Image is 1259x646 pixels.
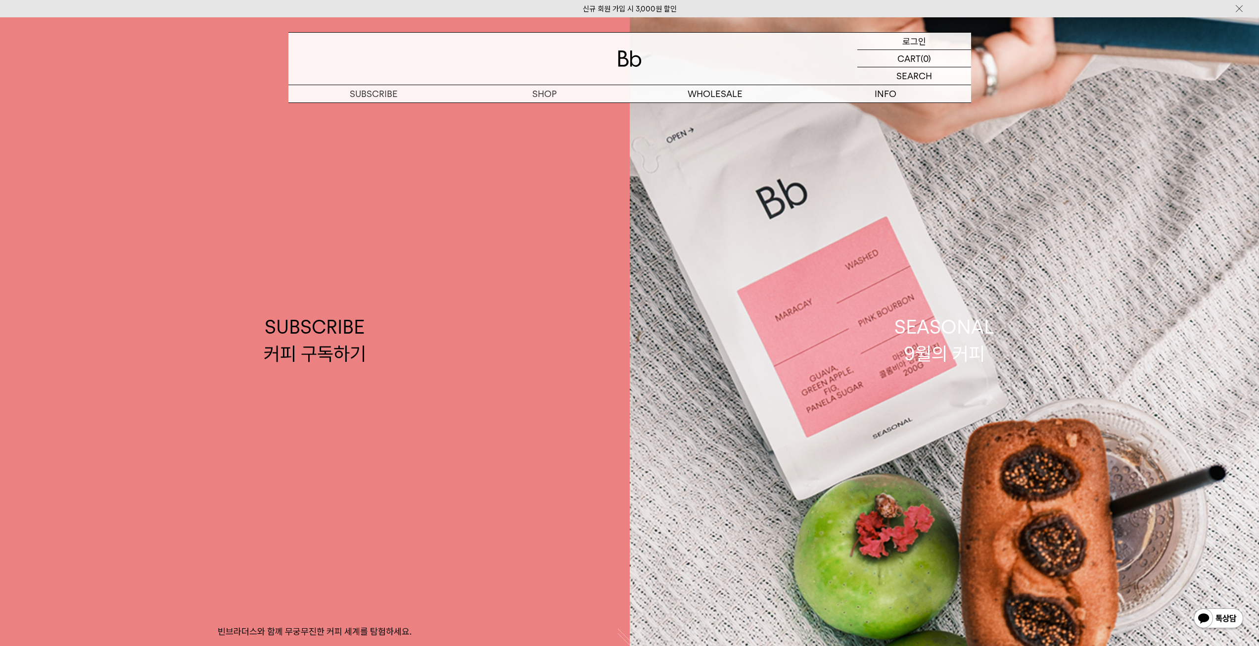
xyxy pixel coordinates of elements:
a: 로그인 [857,33,971,50]
p: INFO [800,85,971,102]
div: SUBSCRIBE 커피 구독하기 [264,314,366,366]
p: 로그인 [902,33,926,50]
a: CART (0) [857,50,971,67]
a: SUBSCRIBE [288,85,459,102]
p: (0) [921,50,931,67]
p: CART [897,50,921,67]
p: WHOLESALE [630,85,800,102]
a: 신규 회원 가입 시 3,000원 할인 [583,4,677,13]
div: SEASONAL 9월의 커피 [894,314,994,366]
img: 카카오톡 채널 1:1 채팅 버튼 [1193,607,1244,631]
p: SEARCH [896,67,932,85]
img: 로고 [618,50,642,67]
a: SHOP [459,85,630,102]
